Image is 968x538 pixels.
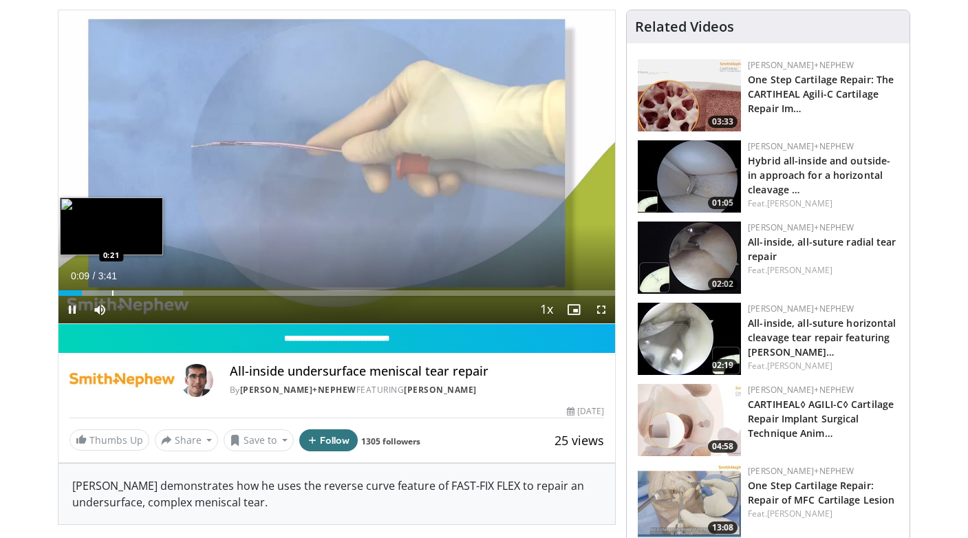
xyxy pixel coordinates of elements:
a: [PERSON_NAME] [767,264,832,276]
img: image.jpeg [60,197,163,255]
a: 03:33 [638,59,741,131]
img: 173c071b-399e-4fbc-8156-5fdd8d6e2d0e.150x105_q85_crop-smart_upscale.jpg [638,303,741,375]
img: 781f413f-8da4-4df1-9ef9-bed9c2d6503b.150x105_q85_crop-smart_upscale.jpg [638,59,741,131]
span: / [93,270,96,281]
a: [PERSON_NAME]+Nephew [748,384,854,396]
a: 01:05 [638,140,741,213]
span: 04:58 [708,440,738,453]
img: Smith+Nephew [69,364,175,397]
img: Avatar [180,364,213,397]
img: 0d5ae7a0-0009-4902-af95-81e215730076.150x105_q85_crop-smart_upscale.jpg [638,222,741,294]
a: Thumbs Up [69,429,149,451]
a: [PERSON_NAME] [767,197,832,209]
div: Feat. [748,508,899,520]
a: 13:08 [638,465,741,537]
a: [PERSON_NAME] [767,508,832,519]
div: Feat. [748,197,899,210]
a: [PERSON_NAME] [767,360,832,372]
a: [PERSON_NAME]+Nephew [748,303,854,314]
span: 25 views [555,432,604,449]
div: [PERSON_NAME] demonstrates how he uses the reverse curve feature of FAST-FIX FLEX to repair an un... [58,464,616,524]
div: [DATE] [567,405,604,418]
button: Save to [224,429,294,451]
a: Hybrid all-inside and outside-in approach for a horizontal cleavage … [748,154,890,196]
a: One Step Cartilage Repair: The CARTIHEAL Agili-C Cartilage Repair Im… [748,73,894,115]
span: 02:19 [708,359,738,372]
button: Playback Rate [533,296,560,323]
a: [PERSON_NAME] [404,384,477,396]
button: Enable picture-in-picture mode [560,296,588,323]
span: 01:05 [708,197,738,209]
a: [PERSON_NAME]+Nephew [748,59,854,71]
h4: Related Videos [635,19,734,35]
a: CARTIHEAL◊ AGILI-C◊ Cartilage Repair Implant Surgical Technique Anim… [748,398,894,440]
a: All-inside, all-suture radial tear repair [748,235,896,263]
img: 0d962de6-6f40-43c7-a91b-351674d85659.150x105_q85_crop-smart_upscale.jpg [638,384,741,456]
button: Mute [86,296,114,323]
a: 02:02 [638,222,741,294]
a: All-inside, all-suture horizontal cleavage tear repair featuring [PERSON_NAME]… [748,316,896,358]
button: Share [155,429,219,451]
span: 02:02 [708,278,738,290]
div: By FEATURING [230,384,604,396]
a: [PERSON_NAME]+Nephew [240,384,356,396]
img: 364c13b8-bf65-400b-a941-5a4a9c158216.150x105_q85_crop-smart_upscale.jpg [638,140,741,213]
a: [PERSON_NAME]+Nephew [748,140,854,152]
span: 3:41 [98,270,117,281]
span: 0:09 [71,270,89,281]
a: 04:58 [638,384,741,456]
a: 1305 followers [361,435,420,447]
div: Feat. [748,360,899,372]
div: Feat. [748,264,899,277]
img: 304fd00c-f6f9-4ade-ab23-6f82ed6288c9.150x105_q85_crop-smart_upscale.jpg [638,465,741,537]
video-js: Video Player [58,10,616,324]
a: [PERSON_NAME]+Nephew [748,222,854,233]
button: Follow [299,429,358,451]
span: 13:08 [708,521,738,534]
button: Fullscreen [588,296,615,323]
a: 02:19 [638,303,741,375]
div: Progress Bar [58,290,616,296]
a: [PERSON_NAME]+Nephew [748,465,854,477]
h4: All-inside undersurface meniscal tear repair [230,364,604,379]
a: One Step Cartilage Repair: Repair of MFC Cartilage Lesion [748,479,894,506]
button: Pause [58,296,86,323]
span: 03:33 [708,116,738,128]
